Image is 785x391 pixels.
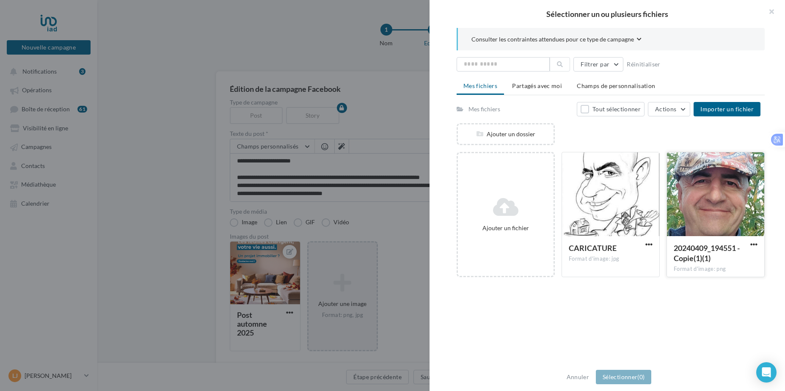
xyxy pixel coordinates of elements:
button: Actions [648,102,690,116]
button: Consulter les contraintes attendues pour ce type de campagne [471,35,642,45]
span: Importer un fichier [700,105,754,113]
button: Tout sélectionner [577,102,645,116]
span: Actions [655,105,676,113]
span: Champs de personnalisation [577,82,655,89]
div: Open Intercom Messenger [756,362,777,383]
button: Réinitialiser [623,59,664,69]
div: Format d'image: png [674,265,757,273]
button: Filtrer par [573,57,623,72]
span: 20240409_194551 - Copie(1)(1) [674,243,740,263]
span: (0) [637,373,645,380]
div: Ajouter un dossier [458,130,554,138]
button: Importer un fichier [694,102,760,116]
span: CARICATURE [569,243,617,253]
button: Annuler [563,372,592,382]
span: Mes fichiers [463,82,497,89]
div: Ajouter un fichier [461,224,550,232]
div: Mes fichiers [468,105,500,113]
span: Partagés avec moi [512,82,562,89]
button: Sélectionner(0) [596,370,651,384]
span: Consulter les contraintes attendues pour ce type de campagne [471,35,634,44]
div: Format d'image: jpg [569,255,653,263]
h2: Sélectionner un ou plusieurs fichiers [443,10,771,18]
